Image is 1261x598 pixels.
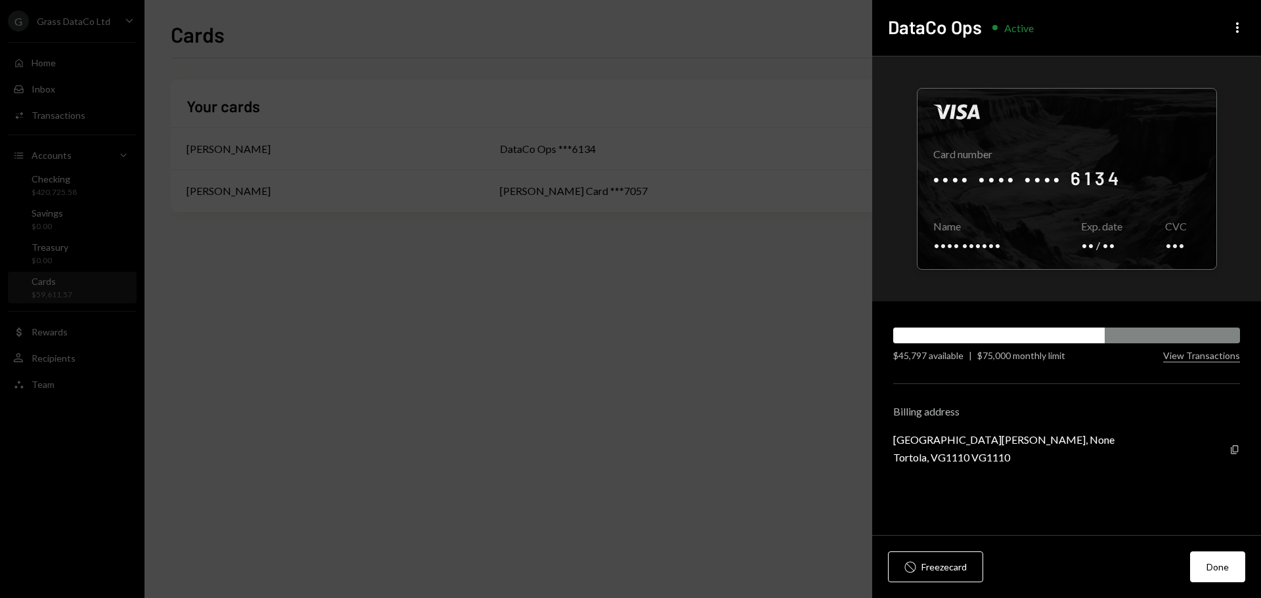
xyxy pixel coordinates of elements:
[893,349,963,362] div: $45,797 available
[1163,350,1240,362] button: View Transactions
[888,551,983,582] button: Freezecard
[1190,551,1245,582] button: Done
[893,451,1115,463] div: Tortola, VG1110 VG1110
[921,560,967,574] div: Freeze card
[888,14,982,40] h2: DataCo Ops
[1004,22,1034,34] div: Active
[893,433,1115,446] div: [GEOGRAPHIC_DATA][PERSON_NAME], None
[969,349,972,362] div: |
[893,405,1240,417] div: Billing address
[977,349,1065,362] div: $75,000 monthly limit
[917,88,1217,270] div: Click to reveal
